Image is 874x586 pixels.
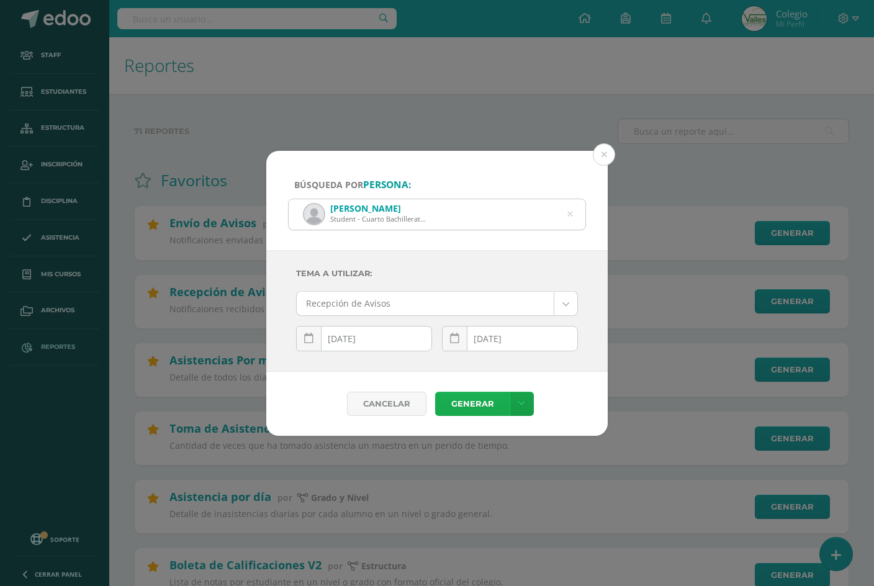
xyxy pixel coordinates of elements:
[297,327,431,351] input: Fecha inicial
[363,178,411,191] strong: persona:
[347,392,426,416] div: Cancelar
[330,202,426,214] div: [PERSON_NAME]
[330,214,426,223] div: Student - Cuarto Bachillerato Secundaria
[289,199,585,230] input: ej. Nicholas Alekzander, etc.
[297,292,577,315] a: Recepción de Avisos
[443,327,577,351] input: Fecha final
[296,261,578,286] label: Tema a Utilizar:
[435,392,510,416] a: Generar
[304,204,324,224] img: 0ce591f6c5bb341b09083435ff076bde.png
[306,292,544,315] span: Recepción de Avisos
[593,143,615,166] button: Close (Esc)
[294,179,411,191] span: Búsqueda por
